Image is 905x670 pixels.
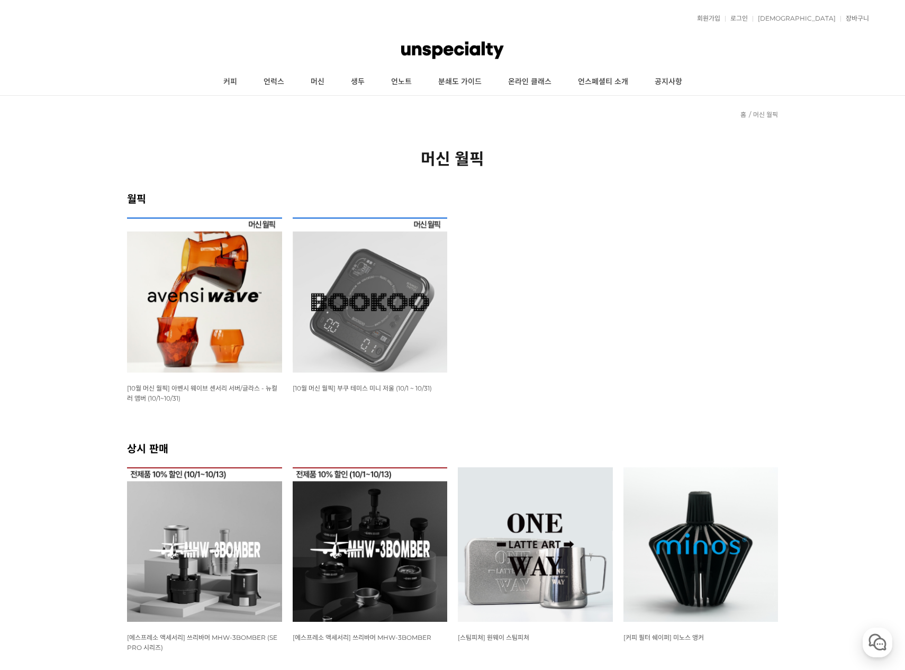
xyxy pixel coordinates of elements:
a: 머신 [297,69,338,95]
h2: 상시 판매 [127,440,778,456]
a: 공지사항 [641,69,695,95]
h2: 머신 월픽 [127,146,778,169]
a: [DEMOGRAPHIC_DATA] [753,15,836,22]
img: 원웨이 스팀피쳐 [458,467,613,622]
a: 머신 월픽 [753,111,778,119]
a: 생두 [338,69,378,95]
a: 언럭스 [250,69,297,95]
a: 장바구니 [840,15,869,22]
img: 쓰리바머 MHW-3BOMBER [293,467,448,622]
a: 온라인 클래스 [495,69,565,95]
a: 분쇄도 가이드 [425,69,495,95]
img: [10월 머신 월픽] 부쿠 테미스 미니 저울 (10/1 ~ 10/31) [293,218,448,373]
a: [에스프레소 액세서리] 쓰리바머 MHW-3BOMBER (SE PRO 시리즈) [127,633,277,651]
img: 미노스 앵커 [623,467,779,622]
img: 언스페셜티 몰 [401,34,504,66]
a: [10월 머신 월픽] 아벤시 웨이브 센서리 서버/글라스 - 뉴컬러 앰버 (10/1~10/31) [127,384,277,402]
a: 홈 [740,111,746,119]
a: 언스페셜티 소개 [565,69,641,95]
img: [10월 머신 월픽] 아벤시 웨이브 센서리 서버/글라스 - 뉴컬러 앰버 (10/1~10/31) [127,218,282,373]
a: [10월 머신 월픽] 부쿠 테미스 미니 저울 (10/1 ~ 10/31) [293,384,432,392]
a: 로그인 [725,15,748,22]
img: 쓰리바머 MHW-3BOMBER SE PRO 시리즈 [127,467,282,622]
a: 언노트 [378,69,425,95]
a: [에스프레소 액세서리] 쓰리바머 MHW-3BOMBER [293,633,431,641]
a: 커피 [210,69,250,95]
a: 회원가입 [692,15,720,22]
h2: 월픽 [127,191,778,206]
a: [스팀피쳐] 원웨이 스팀피쳐 [458,633,529,641]
a: [커피 필터 쉐이퍼] 미노스 앵커 [623,633,704,641]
